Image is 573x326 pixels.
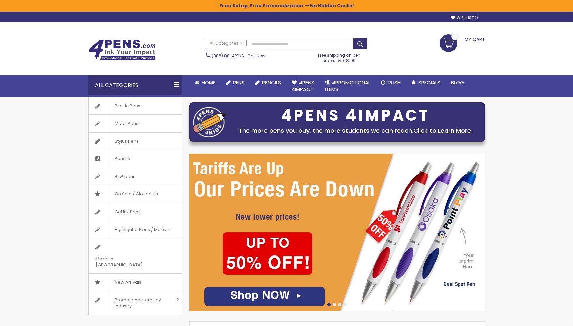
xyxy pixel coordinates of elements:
span: Specials [418,79,440,86]
span: New Arrivals [108,274,148,291]
div: The more pens you buy, the more students we can reach. [230,126,481,135]
a: Metal Pens [89,115,182,132]
span: - Call Now! [212,53,267,59]
a: Blog [446,75,469,90]
img: four_pen_logo.png [193,107,227,137]
span: Blog [451,79,464,86]
div: Free shipping on pen orders over $199 [311,50,367,63]
span: Plastic Pens [108,97,147,115]
img: 4Pens Custom Pens and Promotional Products [88,39,156,61]
a: Stylus Pens [89,133,182,150]
span: Gel Ink Pens [108,203,148,221]
a: Plastic Pens [89,97,182,115]
span: Home [202,79,215,86]
div: All Categories [88,75,182,95]
a: Rush [376,75,406,90]
a: New Arrivals [89,274,182,291]
img: /cheap-promotional-products.html [189,154,485,311]
span: Pencils [108,150,137,168]
span: 4PROMOTIONAL ITEMS [325,79,370,93]
span: Stylus Pens [108,133,146,150]
a: Home [189,75,221,90]
a: On Sale / Closeouts [89,185,182,203]
a: Specials [406,75,446,90]
a: All Categories [206,38,247,49]
span: Bic® pens [108,168,142,185]
span: Rush [388,79,401,86]
span: All Categories [210,41,243,46]
a: Pencils [250,75,286,90]
a: 4Pens4impact [286,75,320,97]
a: Made in [GEOGRAPHIC_DATA] [89,238,182,273]
a: Pencils [89,150,182,168]
span: Made in [GEOGRAPHIC_DATA] [89,250,165,273]
span: Pens [233,79,245,86]
a: Promotional Items by Industry [89,291,182,315]
span: Metal Pens [108,115,145,132]
span: Pencils [262,79,281,86]
div: 4PENS 4IMPACT [230,108,481,123]
span: Promotional Items by Industry [108,291,174,315]
a: Pens [221,75,250,90]
a: Gel Ink Pens [89,203,182,221]
span: On Sale / Closeouts [108,185,165,203]
a: Bic® pens [89,168,182,185]
a: Click to Learn More. [413,126,473,135]
a: 4PROMOTIONALITEMS [320,75,376,97]
span: 4Pens 4impact [292,79,314,93]
a: (888) 88-4PENS [212,53,244,59]
a: Highlighter Pens / Markers [89,221,182,238]
span: Highlighter Pens / Markers [108,221,178,238]
a: Wishlist [451,15,478,20]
